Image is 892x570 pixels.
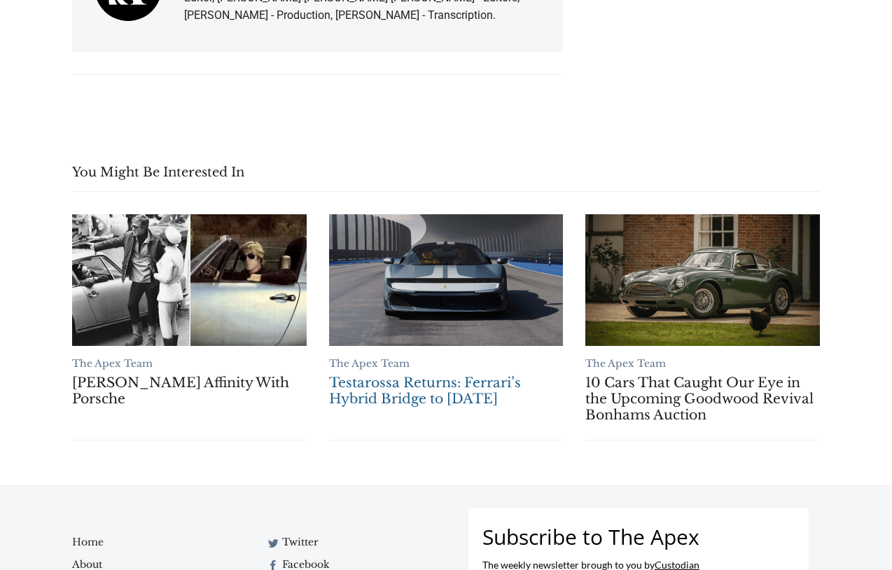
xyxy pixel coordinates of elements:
[585,375,820,423] a: 10 Cars That Caught Our Eye in the Upcoming Goodwood Revival Bonhams Auction
[265,531,435,553] a: Twitter
[72,531,231,553] a: Home
[329,357,410,370] a: The Apex Team
[585,214,820,346] a: 10 Cars That Caught Our Eye in the Upcoming Goodwood Revival Bonhams Auction
[482,522,795,551] h4: Subscribe to The Apex
[72,357,153,370] a: The Apex Team
[72,165,820,192] h5: You Might Be Interested In
[329,214,564,346] a: Testarossa Returns: Ferrari’s Hybrid Bridge to Tomorrow
[585,357,666,370] a: The Apex Team
[72,375,307,407] a: [PERSON_NAME] Affinity With Porsche
[72,214,307,346] a: Robert Redford's Affinity With Porsche
[329,375,564,407] a: Testarossa Returns: Ferrari’s Hybrid Bridge to [DATE]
